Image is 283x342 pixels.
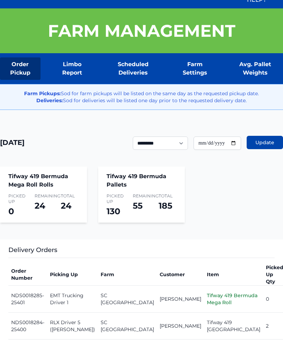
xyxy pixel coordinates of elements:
td: [PERSON_NAME] [157,286,204,313]
td: NDS0018285-25401 [8,286,47,313]
td: SC [GEOGRAPHIC_DATA] [98,313,157,340]
th: Item [204,264,263,286]
strong: Farm Pickups: [24,91,61,97]
td: RLX Driver 5 ([PERSON_NAME]) [47,313,98,340]
span: 185 [159,201,172,211]
span: Picked Up [8,194,26,205]
span: Update [255,139,274,146]
h4: Tifway 419 Bermuda Mega Roll Rolls [8,173,79,189]
span: Remaining [35,194,52,199]
h1: Farm Management [48,23,235,40]
span: Total [159,194,176,199]
span: 130 [107,207,120,217]
strong: Deliveries: [36,98,63,104]
td: Tifway 419 Bermuda Mega Roll [204,286,263,313]
td: EMT Trucking Driver 1 [47,286,98,313]
td: [PERSON_NAME] [157,313,204,340]
h4: Tifway 419 Bermuda Pallets [107,173,177,189]
th: Farm [98,264,157,286]
a: Farm Settings [174,58,216,80]
span: Total [61,194,79,199]
a: Scheduled Deliveries [104,58,162,80]
span: 0 [8,207,14,217]
a: Limbo Report [52,58,93,80]
span: 24 [61,201,72,211]
th: Picking Up [47,264,98,286]
a: Avg. Pallet Weights [227,58,283,80]
h3: Delivery Orders [8,245,275,258]
td: Tifway 419 [GEOGRAPHIC_DATA] [204,313,263,340]
button: Update [247,136,283,149]
span: Picked Up [107,194,124,205]
th: Customer [157,264,204,286]
th: Order Number [8,264,47,286]
span: 55 [133,201,143,211]
span: Remaining [133,194,151,199]
td: SC [GEOGRAPHIC_DATA] [98,286,157,313]
td: NDS0018284-25400 [8,313,47,340]
span: 24 [35,201,45,211]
